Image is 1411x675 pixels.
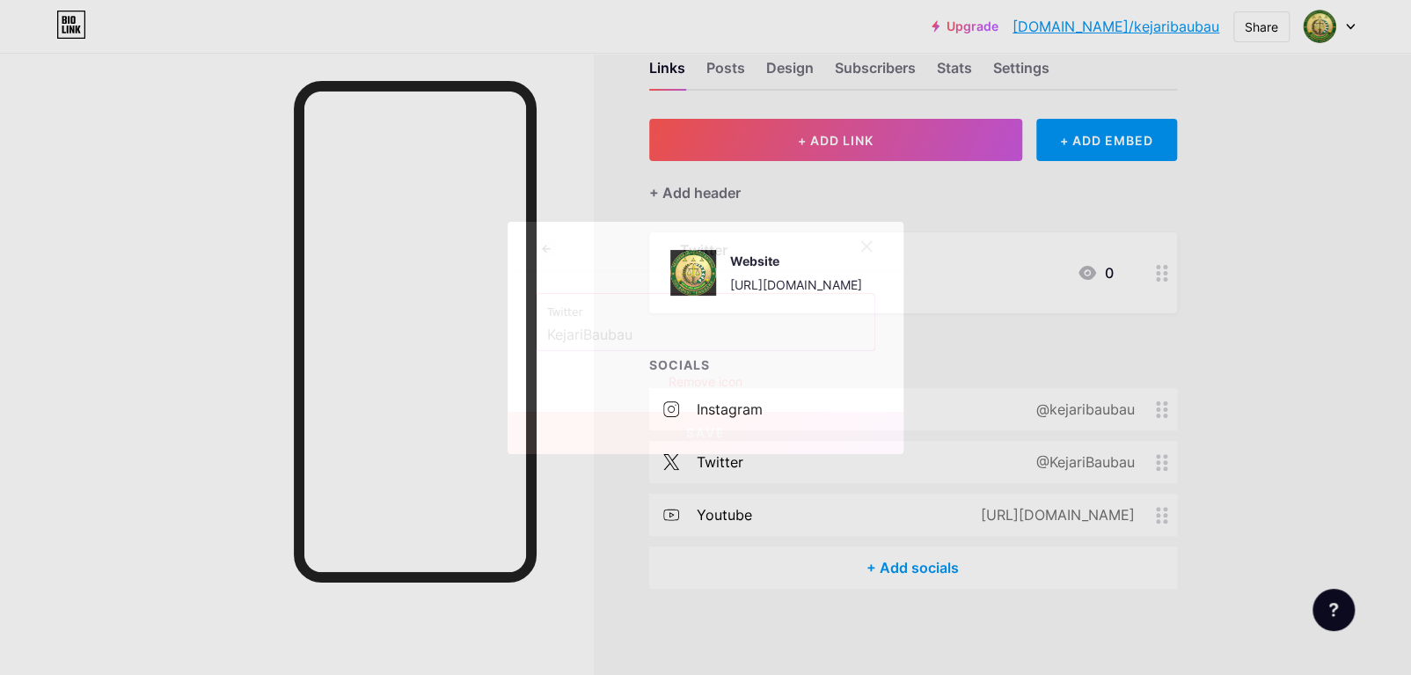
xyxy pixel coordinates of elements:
[686,425,726,440] span: Save
[547,294,864,320] label: Twitter
[547,320,864,350] input: Twitter username
[536,372,875,391] div: Remove icon
[508,412,903,454] button: Save
[557,239,851,260] div: Twitter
